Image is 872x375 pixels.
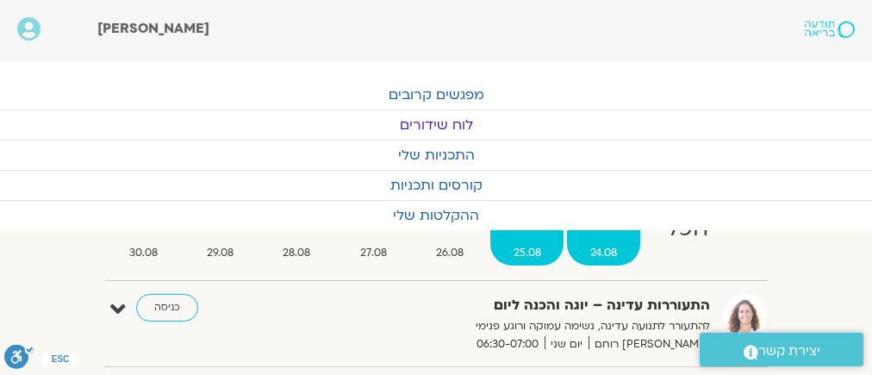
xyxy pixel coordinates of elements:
span: 06:30-07:00 [470,335,545,353]
span: יום שני [545,335,589,353]
a: הכל [644,197,732,266]
span: 27.08 [337,244,409,262]
span: [PERSON_NAME] [97,19,209,38]
a: ש30.08 [106,197,180,266]
span: 28.08 [260,244,333,262]
a: ב25.08 [490,197,564,266]
a: כניסה [136,294,198,322]
a: א24.08 [567,197,639,266]
span: 29.08 [184,244,256,262]
strong: התעוררות עדינה – יוגה והכנה ליום [339,294,710,317]
span: 25.08 [490,244,564,262]
span: 26.08 [414,244,487,262]
a: ה28.08 [260,197,333,266]
span: [PERSON_NAME] רוחם [589,335,710,353]
a: יצירת קשר [700,333,863,366]
span: 30.08 [106,244,180,262]
a: ד27.08 [337,197,409,266]
a: ו29.08 [184,197,256,266]
span: 24.08 [567,244,639,262]
p: להתעורר לתנועה עדינה, נשימה עמוקה ורוגע פנימי [339,317,710,335]
a: ג26.08 [414,197,487,266]
span: יצירת קשר [758,340,820,363]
